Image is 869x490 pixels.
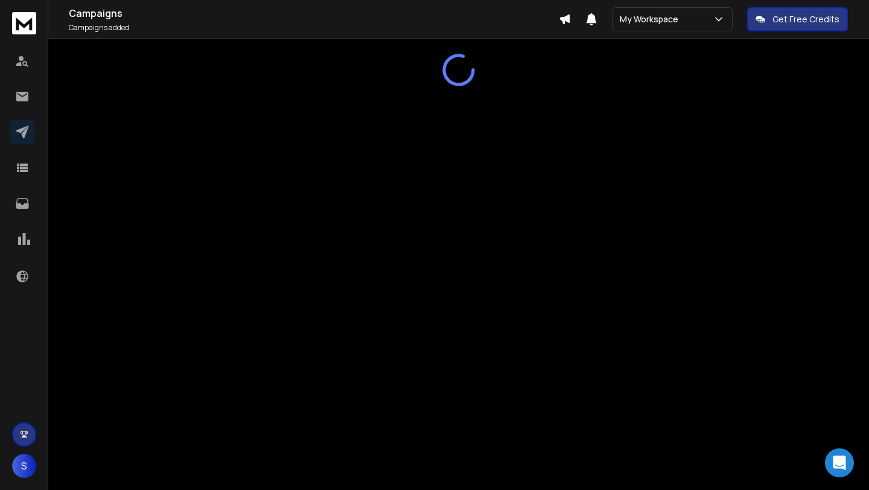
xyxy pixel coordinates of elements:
img: logo [12,12,36,34]
button: Get Free Credits [747,7,848,31]
div: Open Intercom Messenger [825,448,854,477]
button: S [12,454,36,478]
h1: Campaigns [69,6,559,21]
p: Get Free Credits [772,13,839,25]
p: Campaigns added [69,23,559,33]
p: My Workspace [620,13,683,25]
